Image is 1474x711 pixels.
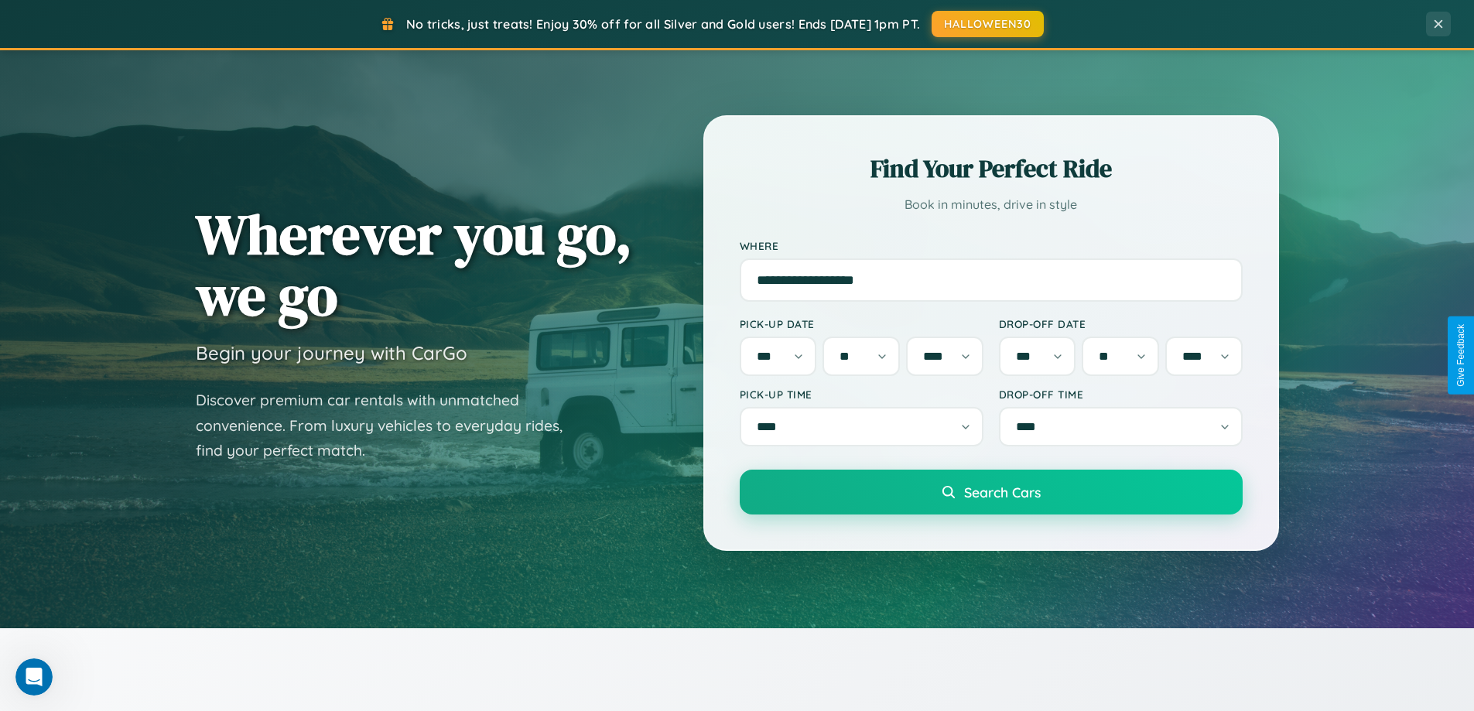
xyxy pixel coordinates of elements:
[740,193,1243,216] p: Book in minutes, drive in style
[740,239,1243,252] label: Where
[740,388,983,401] label: Pick-up Time
[999,388,1243,401] label: Drop-off Time
[932,11,1044,37] button: HALLOWEEN30
[999,317,1243,330] label: Drop-off Date
[740,470,1243,514] button: Search Cars
[1455,324,1466,387] div: Give Feedback
[406,16,920,32] span: No tricks, just treats! Enjoy 30% off for all Silver and Gold users! Ends [DATE] 1pm PT.
[740,317,983,330] label: Pick-up Date
[196,388,583,463] p: Discover premium car rentals with unmatched convenience. From luxury vehicles to everyday rides, ...
[15,658,53,696] iframe: Intercom live chat
[196,341,467,364] h3: Begin your journey with CarGo
[964,484,1041,501] span: Search Cars
[740,152,1243,186] h2: Find Your Perfect Ride
[196,203,632,326] h1: Wherever you go, we go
